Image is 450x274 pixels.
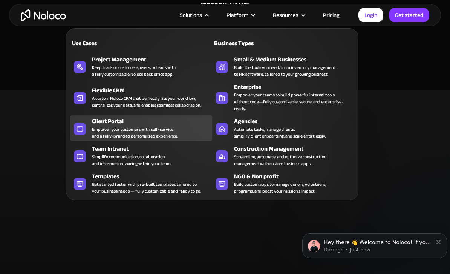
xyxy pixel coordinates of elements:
[92,117,216,126] div: Client Portal
[234,126,326,139] div: Automate tasks, manage clients, simplify client onboarding, and scale effortlessly.
[212,115,354,141] a: AgenciesAutomate tasks, manage clients,simplify client onboarding, and scale effortlessly.
[70,39,138,48] div: Use Cases
[70,34,212,52] a: Use Cases
[234,172,358,181] div: NGO & Non profit
[299,217,450,270] iframe: Intercom notifications message
[389,8,429,22] a: Get started
[212,143,354,168] a: Construction ManagementStreamline, automate, and optimize constructionmanagement with custom busi...
[92,153,171,167] div: Simplify communication, collaboration, and information sharing within your team.
[234,64,335,78] div: Build the tools you need, from inventory management to HR software, tailored to your growing busi...
[92,126,178,139] div: Empower your customers with self-service and a fully-branded personalized experience.
[70,81,212,113] a: Flexible CRMA custom Noloco CRM that perfectly fits your workflow,centralizes your data, and enab...
[273,10,298,20] div: Resources
[212,170,354,196] a: NGO & Non profitBuild custom apps to manage donors, volunteers,programs, and boost your mission’s...
[212,34,354,52] a: Business Types
[70,170,212,196] a: TemplatesGet started faster with pre-built templates tailored toyour business needs — fully custo...
[8,143,442,163] div: How it all works:
[263,10,314,20] div: Resources
[212,54,354,79] a: Small & Medium BusinessesBuild the tools you need, from inventory managementto HR software, tailo...
[234,117,358,126] div: Agencies
[8,117,442,137] h2: Noloco: data, apps, way
[234,92,351,112] div: Empower your teams to build powerful internal tools without code—fully customizable, secure, and ...
[66,18,358,200] nav: Solutions
[234,153,326,167] div: Streamline, automate, and optimize construction management with custom business apps.
[358,8,383,22] a: Login
[234,55,358,64] div: Small & Medium Businesses
[212,81,354,113] a: EnterpriseEmpower your teams to build powerful internal tools without code—fully customizable, se...
[217,10,263,20] div: Platform
[70,143,212,168] a: Team IntranetSimplify communication, collaboration,and information sharing within your team.
[227,10,248,20] div: Platform
[70,115,212,141] a: Client PortalEmpower your customers with self-serviceand a fully-branded personalized experience.
[234,144,358,153] div: Construction Management
[180,10,202,20] div: Solutions
[212,39,280,48] div: Business Types
[70,54,212,79] a: Project ManagementKeep track of customers, users, or leads witha fully customizable Noloco back o...
[92,55,216,64] div: Project Management
[170,10,217,20] div: Solutions
[92,181,201,194] div: Get started faster with pre-built templates tailored to your business needs — fully customizable ...
[314,10,349,20] a: Pricing
[234,181,326,194] div: Build custom apps to manage donors, volunteers, programs, and boost your mission’s impact.
[92,86,216,95] div: Flexible CRM
[92,64,176,78] div: Keep track of customers, users, or leads with a fully customizable Noloco back office app.
[21,9,66,21] a: home
[92,95,201,109] div: A custom Noloco CRM that perfectly fits your workflow, centralizes your data, and enables seamles...
[92,172,216,181] div: Templates
[234,83,358,92] div: Enterprise
[92,144,216,153] div: Team Intranet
